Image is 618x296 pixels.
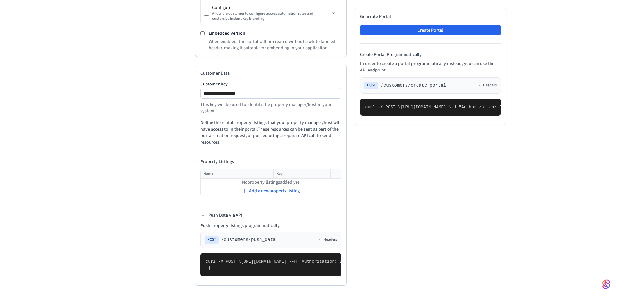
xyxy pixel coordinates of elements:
[201,169,274,179] th: Name
[451,105,573,109] span: -H "Authorization: Bearer seam_api_key_123456" \
[221,237,276,243] span: /customers/push_data
[200,120,341,146] p: Define the rental property listings that your property manager/host will have access to in their ...
[318,237,337,242] button: Headers
[200,101,341,114] p: This key will be used to identify the property manager/host in your system.
[602,279,610,290] img: SeamLogoGradient.69752ec5.svg
[365,105,401,109] span: curl -X POST \
[201,179,341,186] td: No property listings added yet
[200,212,242,219] button: Push Data via API
[360,60,501,73] p: In order to create a portal programmatically instead, you can use the API endpoint
[206,259,241,264] span: curl -X POST \
[241,259,292,264] span: [URL][DOMAIN_NAME] \
[200,159,341,165] h4: Property Listings
[364,82,378,89] span: POST
[200,82,341,86] label: Customer Key
[274,169,331,179] th: Key
[360,13,501,20] h2: Generate Portal
[209,30,245,37] label: Embedded version
[478,83,497,88] button: Headers
[292,259,413,264] span: -H "Authorization: Bearer seam_api_key_123456" \
[212,5,330,11] div: Configure
[209,38,341,51] p: When enabled, the portal will be created without a white-labeled header, making it suitable for e...
[360,51,501,58] h4: Create Portal Programmatically
[360,25,501,35] button: Create Portal
[208,265,213,270] span: }'
[200,70,341,77] h2: Customer Data
[205,236,219,244] span: POST
[200,223,341,229] h4: Push property listings programmatically
[401,105,451,109] span: [URL][DOMAIN_NAME] \
[381,82,446,89] span: /customers/create_portal
[212,11,330,21] div: Allow the customer to configure access automation rules and customize Instant Key branding
[249,188,300,194] span: Add a new property listing
[206,265,208,270] span: ]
